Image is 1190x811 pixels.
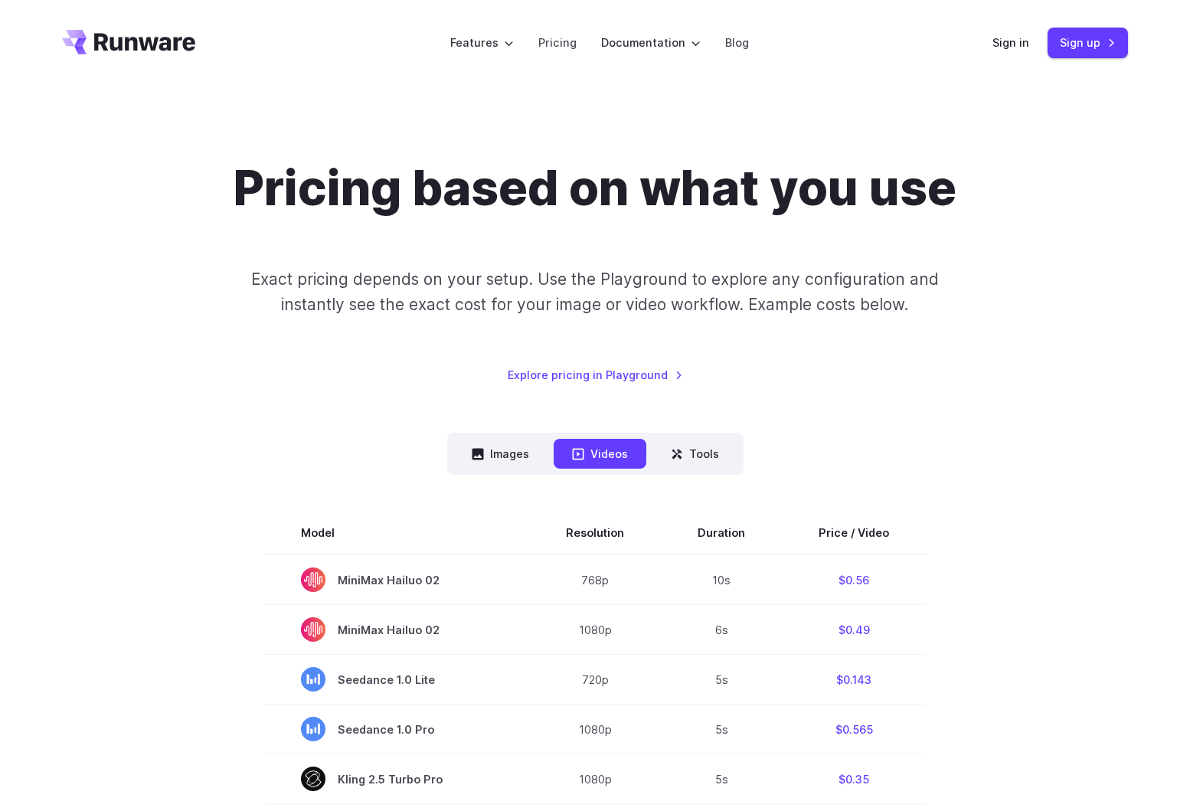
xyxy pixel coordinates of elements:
[782,655,926,705] td: $0.143
[782,705,926,754] td: $0.565
[301,717,492,741] span: Seedance 1.0 Pro
[264,512,529,554] th: Model
[529,705,661,754] td: 1080p
[538,34,577,51] a: Pricing
[661,705,782,754] td: 5s
[661,554,782,605] td: 10s
[782,554,926,605] td: $0.56
[782,754,926,804] td: $0.35
[234,159,956,217] h1: Pricing based on what you use
[62,30,195,54] a: Go to /
[450,34,514,51] label: Features
[301,667,492,692] span: Seedance 1.0 Lite
[222,267,968,318] p: Exact pricing depends on your setup. Use the Playground to explore any configuration and instantl...
[782,512,926,554] th: Price / Video
[992,34,1029,51] a: Sign in
[301,567,492,592] span: MiniMax Hailuo 02
[661,512,782,554] th: Duration
[782,605,926,655] td: $0.49
[652,439,737,469] button: Tools
[554,439,646,469] button: Videos
[661,605,782,655] td: 6s
[529,754,661,804] td: 1080p
[508,366,683,384] a: Explore pricing in Playground
[725,34,749,51] a: Blog
[453,439,548,469] button: Images
[661,655,782,705] td: 5s
[529,655,661,705] td: 720p
[529,605,661,655] td: 1080p
[1048,28,1128,57] a: Sign up
[601,34,701,51] label: Documentation
[661,754,782,804] td: 5s
[529,554,661,605] td: 768p
[301,617,492,642] span: MiniMax Hailuo 02
[301,767,492,791] span: Kling 2.5 Turbo Pro
[529,512,661,554] th: Resolution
